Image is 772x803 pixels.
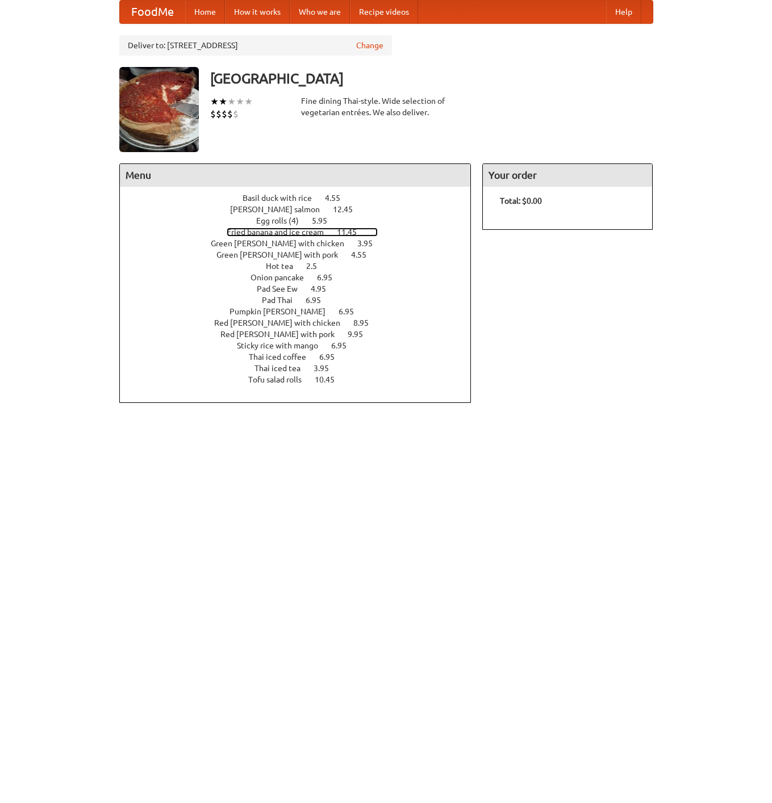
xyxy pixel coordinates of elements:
a: Red [PERSON_NAME] with chicken 8.95 [214,318,390,327]
span: Sticky rice with mango [237,341,329,350]
span: 4.95 [311,284,337,293]
span: 2.5 [306,262,328,271]
span: 5.95 [312,216,339,225]
a: Change [356,40,383,51]
span: Egg rolls (4) [256,216,310,225]
span: Pad Thai [262,296,304,305]
a: Thai iced coffee 6.95 [249,352,356,361]
a: How it works [225,1,290,23]
li: ★ [210,95,219,108]
span: Green [PERSON_NAME] with chicken [211,239,356,248]
span: Fried banana and ice cream [227,228,335,237]
span: 11.45 [337,228,368,237]
li: $ [216,108,222,120]
a: Egg rolls (4) 5.95 [256,216,348,225]
a: Thai iced tea 3.95 [254,364,350,373]
span: 10.45 [315,375,346,384]
span: Basil duck with rice [243,194,323,203]
a: Pumpkin [PERSON_NAME] 6.95 [229,307,375,316]
a: Hot tea 2.5 [266,262,338,271]
a: Onion pancake 6.95 [251,273,353,282]
a: Red [PERSON_NAME] with pork 9.95 [220,330,384,339]
h4: Your order [483,164,652,187]
div: Deliver to: [STREET_ADDRESS] [119,35,392,56]
li: $ [222,108,227,120]
li: ★ [236,95,244,108]
div: Fine dining Thai-style. Wide selection of vegetarian entrées. We also deliver. [301,95,471,118]
a: Home [185,1,225,23]
a: Green [PERSON_NAME] with pork 4.55 [216,250,387,259]
a: [PERSON_NAME] salmon 12.45 [230,205,374,214]
b: Total: $0.00 [500,196,542,205]
a: FoodMe [120,1,185,23]
span: 8.95 [353,318,380,327]
a: Basil duck with rice 4.55 [243,194,361,203]
span: Hot tea [266,262,304,271]
span: Pumpkin [PERSON_NAME] [229,307,337,316]
span: Red [PERSON_NAME] with chicken [214,318,352,327]
li: ★ [219,95,227,108]
span: 6.95 [331,341,358,350]
span: 4.55 [325,194,352,203]
span: Red [PERSON_NAME] with pork [220,330,346,339]
a: Recipe videos [350,1,418,23]
span: 6.95 [339,307,365,316]
span: 6.95 [319,352,346,361]
span: 6.95 [306,296,332,305]
h3: [GEOGRAPHIC_DATA] [210,67,653,90]
a: Pad See Ew 4.95 [257,284,347,293]
span: 12.45 [333,205,364,214]
span: 4.55 [351,250,378,259]
li: ★ [244,95,253,108]
a: Tofu salad rolls 10.45 [248,375,356,384]
span: Green [PERSON_NAME] with pork [216,250,349,259]
a: Help [606,1,641,23]
span: 9.95 [348,330,374,339]
li: $ [227,108,233,120]
span: 6.95 [317,273,344,282]
span: Pad See Ew [257,284,309,293]
span: Thai iced tea [254,364,312,373]
a: Sticky rice with mango 6.95 [237,341,368,350]
span: 3.95 [314,364,340,373]
a: Who we are [290,1,350,23]
span: Onion pancake [251,273,315,282]
li: ★ [227,95,236,108]
a: Fried banana and ice cream 11.45 [227,228,378,237]
li: $ [233,108,239,120]
span: 3.95 [357,239,384,248]
span: Thai iced coffee [249,352,318,361]
img: angular.jpg [119,67,199,152]
span: [PERSON_NAME] salmon [230,205,331,214]
li: $ [210,108,216,120]
span: Tofu salad rolls [248,375,313,384]
a: Green [PERSON_NAME] with chicken 3.95 [211,239,394,248]
h4: Menu [120,164,471,187]
a: Pad Thai 6.95 [262,296,342,305]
